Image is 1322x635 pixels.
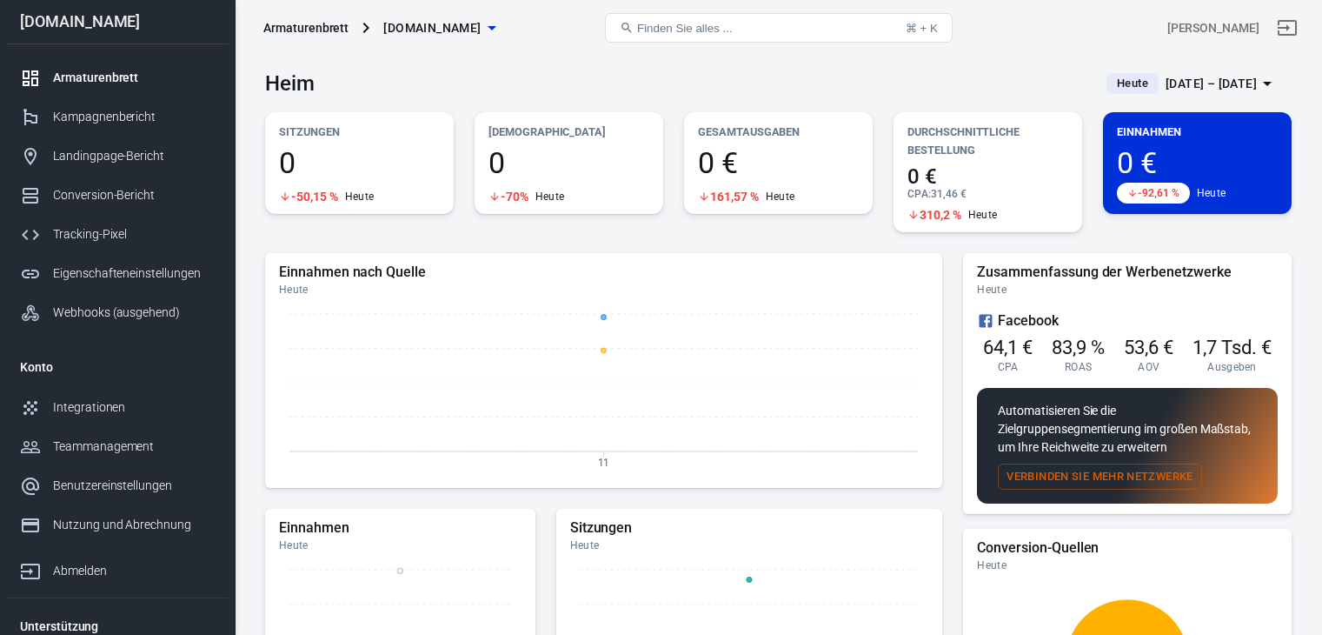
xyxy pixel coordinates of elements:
[1138,187,1179,199] font: -92,61 %
[998,464,1201,491] button: Verbinden Sie mehr Netzwerke
[279,145,296,180] font: 0
[598,456,610,468] tspan: 11
[53,439,154,453] font: Teammanagement
[53,188,155,202] font: Conversion-Bericht
[53,518,191,531] font: Nutzung und Abrechnung
[1263,550,1305,592] iframe: Intercom-Live-Chat
[1197,187,1226,199] font: Heute
[488,125,606,138] font: [DEMOGRAPHIC_DATA]
[1093,70,1292,98] button: Heute[DATE] – [DATE]
[1166,77,1257,90] font: [DATE] – [DATE]
[977,539,1099,556] font: Conversion-Quellen
[977,284,1006,296] font: Heute
[53,110,156,124] font: Kampagnenbericht
[907,125,1020,157] font: Durchschnittliche Bestellung
[698,145,738,180] font: 0 €
[53,564,107,578] font: Abmelden
[383,21,481,35] font: [DOMAIN_NAME]
[977,559,1006,571] font: Heute
[766,190,795,203] font: Heute
[1192,337,1272,358] font: 1,7 Tsd. €
[1117,145,1157,180] font: 0 €
[345,190,375,203] font: Heute
[53,227,127,241] font: Tracking-Pixel
[698,125,800,138] font: Gesamtausgaben
[1006,470,1192,483] font: Verbinden Sie mehr Netzwerke
[6,427,229,466] a: Teammanagement
[6,505,229,545] a: Nutzung und Abrechnung
[570,539,600,551] font: Heute
[6,97,229,137] a: Kampagnenbericht
[968,209,998,221] font: Heute
[1124,337,1173,358] font: 53,6 €
[53,400,125,414] font: Integrationen
[535,190,565,203] font: Heute
[6,293,229,332] a: Webhooks (ausgehend)
[907,164,937,189] font: 0 €
[279,539,309,551] font: Heute
[6,388,229,427] a: Integrationen
[20,360,53,374] font: Konto
[53,70,138,84] font: Armaturenbrett
[6,137,229,176] a: Landingpage-Bericht
[501,190,528,204] font: -70%
[20,619,98,633] font: Unterstützung
[906,22,938,35] font: ⌘ + K
[1065,361,1092,373] font: ROAS
[1138,361,1159,373] font: AOV
[977,264,1231,280] font: Zusammenfassung der Werbenetzwerke
[928,188,931,200] font: :
[53,478,172,492] font: Benutzereinstellungen
[6,466,229,505] a: Benutzereinstellungen
[279,284,309,296] font: Heute
[53,305,180,319] font: Webhooks (ausgehend)
[605,13,953,43] button: Finden Sie alles ...⌘ + K
[53,266,201,280] font: Eigenschafteneinstellungen
[907,188,928,200] font: CPA
[920,208,961,222] font: 310,2 %
[983,337,1033,358] font: 64,1 €
[931,188,967,200] font: 31,46 €
[1167,19,1259,37] div: Konto-ID: 4GGnmKtI
[53,149,164,163] font: Landingpage-Bericht
[263,21,349,35] font: Armaturenbrett
[488,145,505,180] font: 0
[998,404,1251,454] font: Automatisieren Sie die Zielgruppensegmentierung im großen Maßstab, um Ihre Reichweite zu erweitern
[279,264,426,280] font: Einnahmen nach Quelle
[1207,361,1256,373] font: Ausgeben
[6,545,229,591] a: Abmelden
[1052,337,1105,358] font: 83,9 %
[265,71,315,96] font: Heim
[1167,21,1259,35] font: [PERSON_NAME]
[376,12,502,44] button: [DOMAIN_NAME]
[263,19,349,37] div: Armaturenbrett
[1117,125,1181,138] font: Einnahmen
[1266,7,1308,49] a: Abmelden
[710,190,759,204] font: 161,57 %
[637,22,733,35] font: Finden Sie alles ...
[6,215,229,254] a: Tracking-Pixel
[998,361,1019,373] font: CPA
[279,519,349,536] font: Einnahmen
[6,58,229,97] a: Armaturenbrett
[383,17,481,39] span: olgawebersocial.de
[6,176,229,215] a: Conversion-Bericht
[977,311,994,331] svg: Facebook-Werbung
[1117,77,1148,90] font: Heute
[6,254,229,293] a: Eigenschafteneinstellungen
[291,190,338,204] font: -50,15 %
[20,12,140,30] font: [DOMAIN_NAME]
[279,125,340,138] font: Sitzungen
[570,519,633,536] font: Sitzungen
[998,312,1059,329] font: Facebook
